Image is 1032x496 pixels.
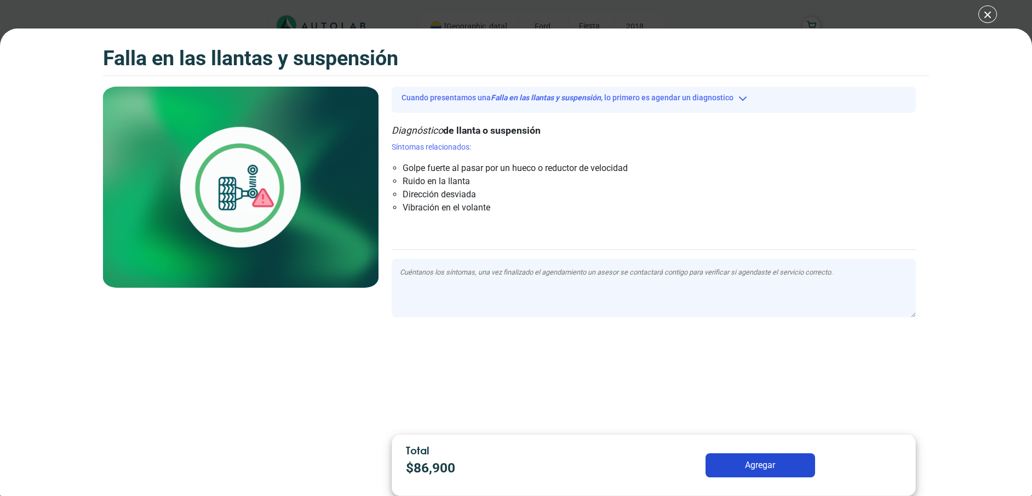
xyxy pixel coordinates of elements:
[706,453,815,477] button: Agregar
[403,175,813,188] li: Ruido en la llanta
[403,188,813,201] li: Dirección desviada
[392,89,916,106] button: Cuando presentamos unaFalla en las llantas y suspensión, lo primero es agendar un diagnostico
[406,444,429,457] span: Total
[392,125,443,136] span: Diagnóstico
[403,201,813,214] li: Vibración en el volante
[392,141,916,153] p: Síntomas relacionados:
[443,125,541,136] span: de llanta o suspensión
[403,162,813,175] li: Golpe fuerte al pasar por un hueco o reductor de velocidad
[406,458,603,478] p: $ 86,900
[103,46,398,71] h3: Falla en las llantas y suspensión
